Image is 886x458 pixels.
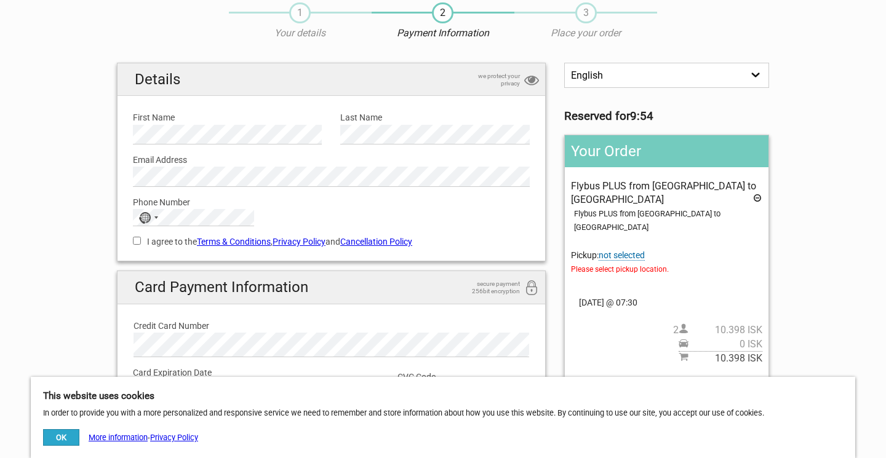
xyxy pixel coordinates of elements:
span: 3 [575,2,597,23]
span: 2 [432,2,453,23]
i: privacy protection [524,73,539,89]
span: Pickup price [679,338,762,351]
span: Change pickup place [599,250,645,261]
strong: 9:54 [630,109,653,123]
span: secure payment 256bit encryption [458,280,520,295]
p: Your details [229,26,372,40]
label: Email Address [133,153,530,167]
span: Please select pickup location. [571,263,762,276]
span: we protect your privacy [458,73,520,87]
span: Flybus PLUS from [GEOGRAPHIC_DATA] to [GEOGRAPHIC_DATA] [571,180,756,205]
label: Phone Number [133,195,530,209]
div: In order to provide you with a more personalized and responsive service we need to remember and s... [31,377,855,458]
label: Last Name [340,111,529,124]
p: Place your order [514,26,657,40]
i: 256bit encryption [524,280,539,297]
h2: Card Payment Information [118,271,545,304]
a: Privacy Policy [150,433,198,442]
span: 1 [289,2,311,23]
span: 10.398 ISK [688,352,762,365]
span: [DATE] @ 07:30 [571,296,762,309]
h2: Your Order [565,135,768,167]
h5: This website uses cookies [43,389,843,403]
span: Pickup: [571,250,762,276]
span: 10.398 ISK [688,323,762,337]
button: OK [43,429,79,446]
label: First Name [133,111,322,124]
a: Cancellation Policy [340,237,412,247]
span: 2 person(s) [673,323,762,337]
a: More information [89,433,148,442]
button: Selected country [134,210,164,226]
a: Privacy Policy [273,237,325,247]
h2: Details [118,63,545,96]
label: Card Expiration Date [133,366,530,379]
div: Flybus PLUS from [GEOGRAPHIC_DATA] to [GEOGRAPHIC_DATA] [574,207,762,235]
span: Subtotal [679,351,762,365]
p: Payment Information [372,26,514,40]
a: Terms & Conditions [197,237,271,247]
label: Credit Card Number [134,319,529,333]
label: CVC Code [397,370,530,384]
h3: Reserved for [564,109,769,123]
div: - [43,429,198,446]
span: 0 ISK [688,338,762,351]
label: I agree to the , and [133,235,530,248]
